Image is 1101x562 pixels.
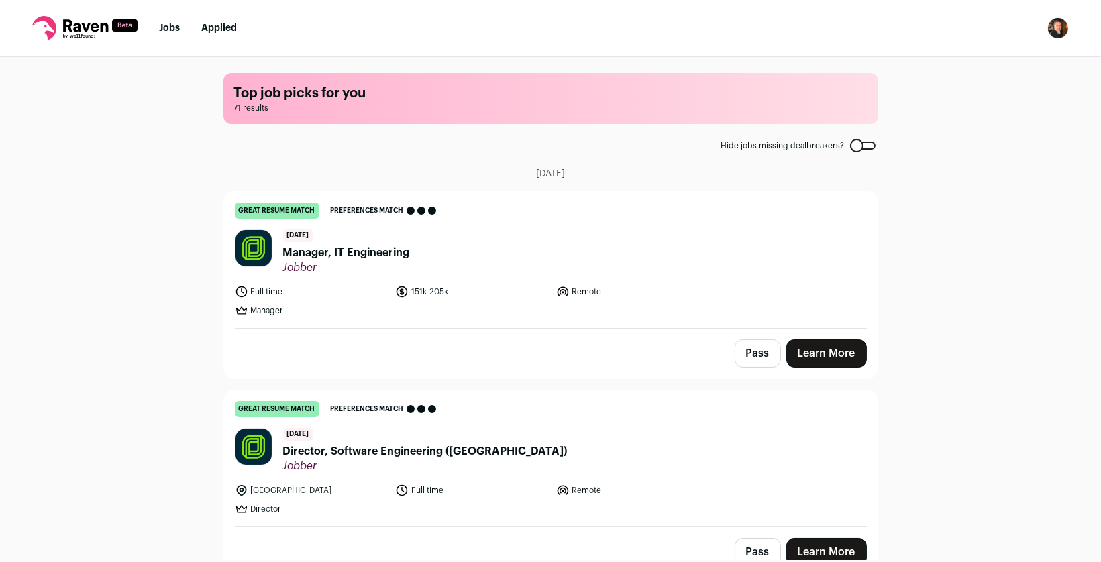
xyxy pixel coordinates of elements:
[786,339,867,368] a: Learn More
[235,230,272,266] img: f740cf01505bc067346f9f3e8ccfd93221ba27f8f9ecc9002493034a77498547.jpg
[283,428,313,441] span: [DATE]
[235,285,388,298] li: Full time
[201,23,237,33] a: Applied
[283,245,410,261] span: Manager, IT Engineering
[235,429,272,465] img: f740cf01505bc067346f9f3e8ccfd93221ba27f8f9ecc9002493034a77498547.jpg
[234,103,868,113] span: 71 results
[395,484,548,497] li: Full time
[283,459,568,473] span: Jobber
[395,285,548,298] li: 151k-205k
[235,401,319,417] div: great resume match
[1047,17,1069,39] button: Open dropdown
[331,402,404,416] span: Preferences match
[234,84,868,103] h1: Top job picks for you
[283,229,313,242] span: [DATE]
[735,339,781,368] button: Pass
[1047,17,1069,39] img: 338981-medium_jpg
[235,203,319,219] div: great resume match
[536,167,565,180] span: [DATE]
[224,192,878,328] a: great resume match Preferences match [DATE] Manager, IT Engineering Jobber Full time 151k-205k Re...
[159,23,180,33] a: Jobs
[556,484,709,497] li: Remote
[235,502,388,516] li: Director
[331,204,404,217] span: Preferences match
[224,390,878,526] a: great resume match Preferences match [DATE] Director, Software Engineering ([GEOGRAPHIC_DATA]) Jo...
[283,261,410,274] span: Jobber
[235,304,388,317] li: Manager
[283,443,568,459] span: Director, Software Engineering ([GEOGRAPHIC_DATA])
[235,484,388,497] li: [GEOGRAPHIC_DATA]
[556,285,709,298] li: Remote
[721,140,845,151] span: Hide jobs missing dealbreakers?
